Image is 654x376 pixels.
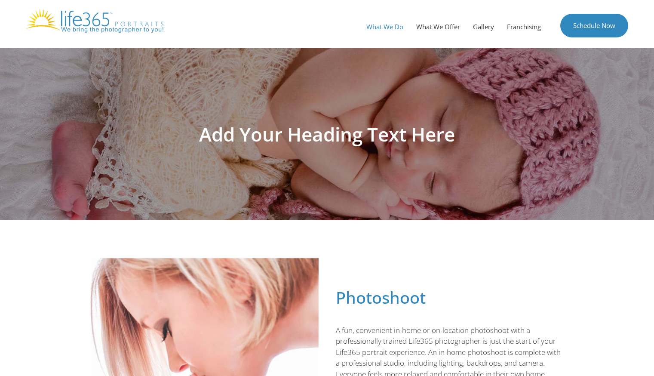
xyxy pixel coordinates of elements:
[560,14,628,37] a: Schedule Now
[26,9,163,33] img: Life365
[467,14,500,40] a: Gallery
[86,125,568,144] h1: Add Your Heading Text Here
[360,14,410,40] a: What We Do
[336,286,426,308] span: Photoshoot
[410,14,467,40] a: What We Offer
[500,14,547,40] a: Franchising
